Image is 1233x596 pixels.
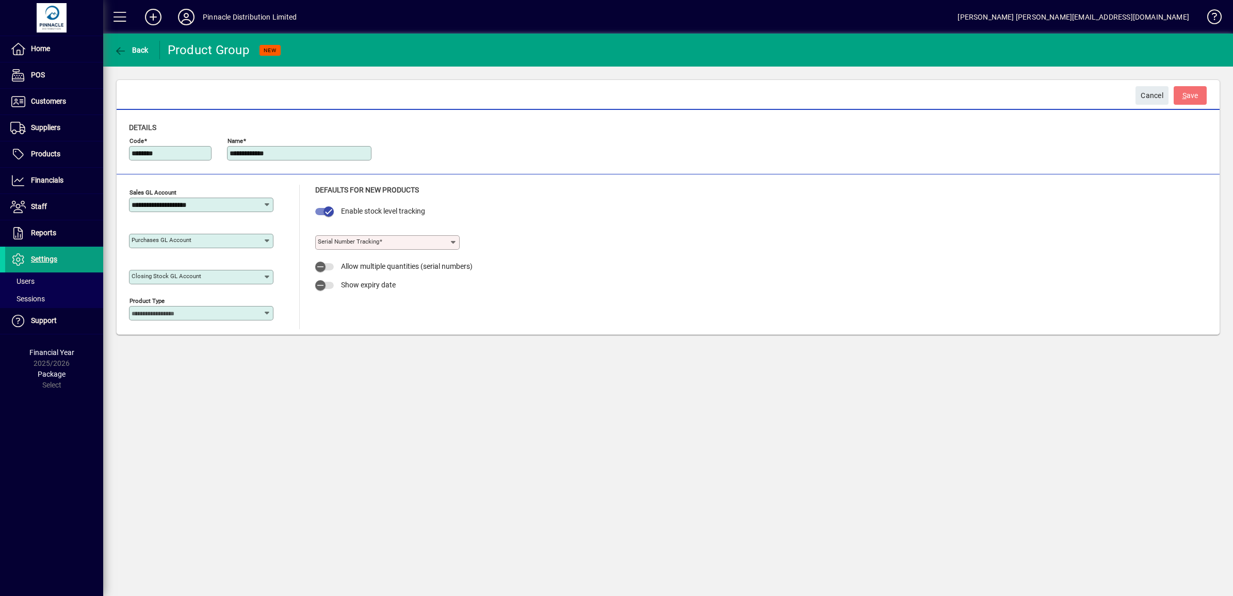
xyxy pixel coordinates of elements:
div: Pinnacle Distribution Limited [203,9,297,25]
a: Users [5,272,103,290]
button: Save [1174,86,1207,105]
mat-label: Sales GL account [129,189,176,196]
span: Defaults for new products [315,186,419,194]
button: Cancel [1135,86,1169,105]
mat-label: Code [129,137,144,144]
a: Reports [5,220,103,246]
a: Knowledge Base [1199,2,1220,36]
mat-label: Name [228,137,243,144]
span: Show expiry date [341,281,396,289]
span: S [1182,91,1187,100]
a: Customers [5,89,103,115]
a: Sessions [5,290,103,308]
mat-label: Serial Number tracking [318,238,379,245]
mat-label: Product type [129,297,165,304]
a: POS [5,62,103,88]
span: Staff [31,202,47,211]
a: Financials [5,168,103,194]
div: Product Group [168,42,249,58]
span: Cancel [1141,87,1163,104]
mat-label: Purchases GL account [132,236,191,244]
span: Details [129,123,156,132]
span: Allow multiple quantities (serial numbers) [341,262,473,270]
a: Support [5,308,103,334]
a: Staff [5,194,103,220]
span: NEW [264,47,277,54]
button: Back [111,41,151,59]
mat-label: Closing stock GL account [132,272,201,280]
button: Add [137,8,170,26]
a: Home [5,36,103,62]
span: Back [114,46,149,54]
div: [PERSON_NAME] [PERSON_NAME][EMAIL_ADDRESS][DOMAIN_NAME] [958,9,1189,25]
span: Financials [31,176,63,184]
span: POS [31,71,45,79]
span: Customers [31,97,66,105]
a: Products [5,141,103,167]
a: Suppliers [5,115,103,141]
span: Products [31,150,60,158]
span: Package [38,370,66,378]
span: Settings [31,255,57,263]
span: Users [10,277,35,285]
span: Home [31,44,50,53]
span: Sessions [10,295,45,303]
app-page-header-button: Back [103,41,160,59]
span: Reports [31,229,56,237]
span: Enable stock level tracking [341,207,425,215]
span: Financial Year [29,348,74,357]
button: Profile [170,8,203,26]
span: Suppliers [31,123,60,132]
span: Support [31,316,57,325]
span: ave [1182,87,1198,104]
